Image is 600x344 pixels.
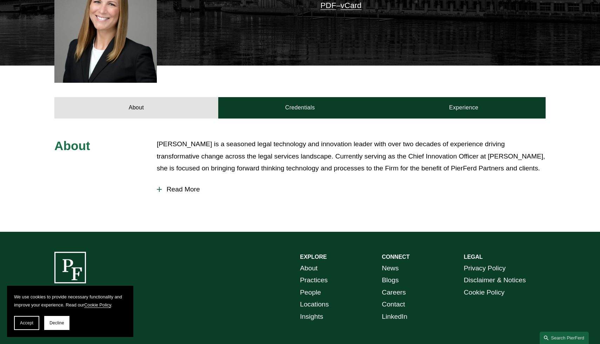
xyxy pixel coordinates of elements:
a: Search this site [540,332,589,344]
a: Practices [300,274,328,286]
p: We use cookies to provide necessary functionality and improve your experience. Read our . [14,293,126,309]
a: Cookie Policy [464,286,505,299]
strong: EXPLORE [300,254,327,260]
a: About [300,262,318,275]
a: Experience [382,97,546,118]
strong: LEGAL [464,254,483,260]
span: Decline [49,321,64,325]
a: vCard [341,1,362,10]
a: Blogs [382,274,399,286]
a: Insights [300,311,323,323]
a: LinkedIn [382,311,407,323]
a: PDF [320,1,336,10]
section: Cookie banner [7,286,133,337]
span: About [54,139,90,153]
strong: CONNECT [382,254,409,260]
a: Locations [300,298,329,311]
button: Accept [14,316,39,330]
a: Privacy Policy [464,262,506,275]
button: Decline [44,316,69,330]
span: Accept [20,321,33,325]
span: Read More [162,186,546,193]
a: Credentials [218,97,382,118]
a: About [54,97,218,118]
p: [PERSON_NAME] is a seasoned legal technology and innovation leader with over two decades of exper... [157,138,546,175]
a: People [300,286,321,299]
button: Read More [157,180,546,198]
a: Contact [382,298,405,311]
a: News [382,262,399,275]
a: Cookie Policy [84,302,111,308]
a: Disclaimer & Notices [464,274,526,286]
a: Careers [382,286,406,299]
